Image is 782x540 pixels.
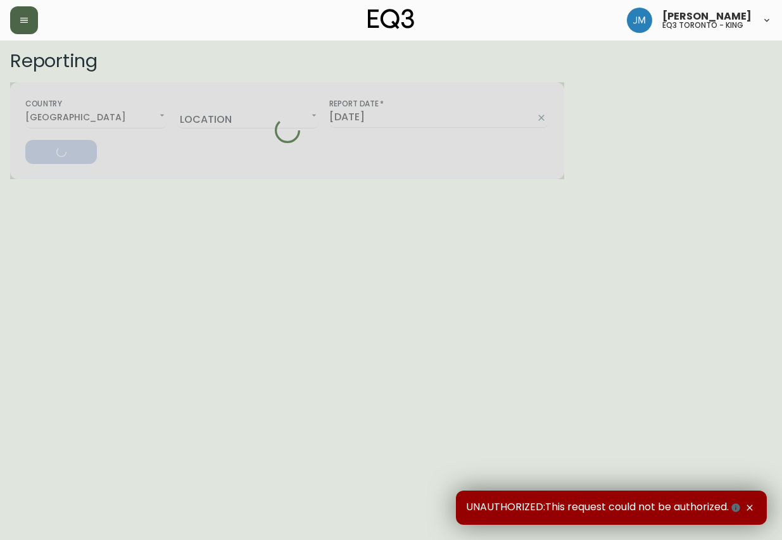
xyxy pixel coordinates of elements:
span: UNAUTHORIZED:This request could not be authorized. [466,501,743,515]
h5: eq3 toronto - king [662,22,743,29]
span: [PERSON_NAME] [662,11,752,22]
h2: Reporting [10,51,772,71]
img: b88646003a19a9f750de19192e969c24 [627,8,652,33]
img: logo [368,9,415,29]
